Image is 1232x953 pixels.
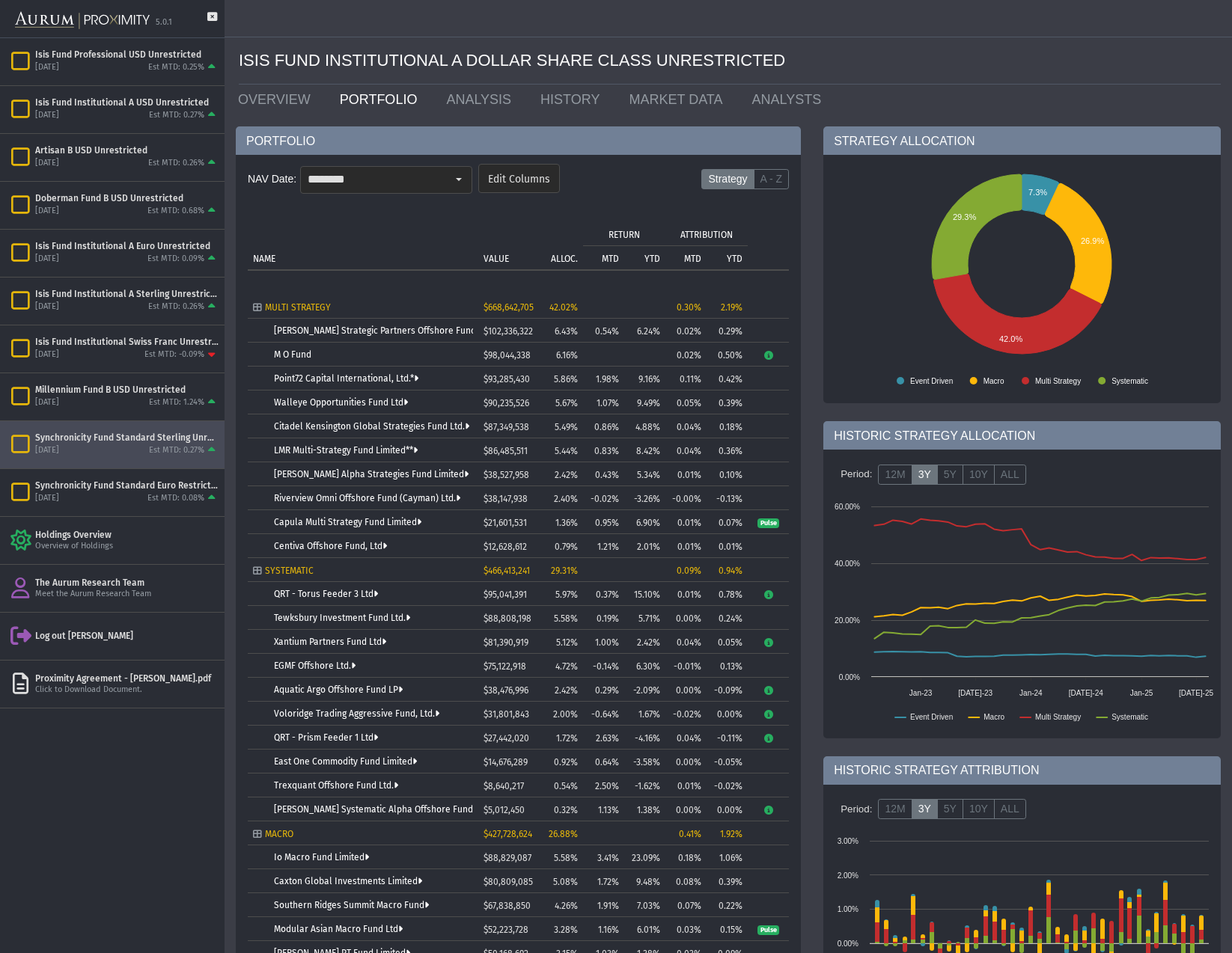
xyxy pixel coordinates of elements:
[707,390,748,414] td: 0.39%
[912,465,938,485] label: 3Y
[937,465,963,485] label: 5Y
[35,529,219,541] div: Holdings Overview
[35,240,219,252] div: Isis Fund Institutional A Euro Unrestricted
[665,486,707,510] td: -0.00%
[1069,689,1103,697] text: [DATE]-24
[665,630,707,654] td: 0.04%
[554,494,578,504] span: 2.40%
[583,917,624,941] td: 1.16%
[35,493,59,504] div: [DATE]
[484,757,528,767] span: $14,676,289
[484,518,527,528] span: $21,601,531
[665,702,707,726] td: -0.02%
[671,566,701,576] div: 0.09%
[707,343,748,367] td: 0.50%
[984,713,1004,721] text: Macro
[555,685,578,696] span: 2.42%
[624,486,665,510] td: -3.26%
[624,702,665,726] td: 1.67%
[701,169,754,190] label: Strategy
[484,470,529,480] span: $38,527,958
[484,302,534,313] span: $668,642,705
[835,503,860,511] text: 60.00%
[253,254,275,264] p: NAME
[624,462,665,486] td: 5.34%
[555,518,578,528] span: 1.36%
[707,438,748,462] td: 0.36%
[665,773,707,797] td: 0.01%
[1035,713,1081,721] text: Multi Strategy
[35,589,219,600] div: Meet the Aurum Research Team
[147,254,204,265] div: Est MTD: 0.09%
[484,374,530,384] span: $93,285,430
[274,900,429,910] a: Southern Ridges Summit Macro Fund
[484,350,531,361] span: $98,044,338
[644,254,660,264] p: YTD
[583,245,624,269] td: Column MTD
[624,367,665,390] td: 9.16%
[910,713,953,721] text: Event Driven
[740,85,839,114] a: ANALYSTS
[583,893,624,917] td: 1.91%
[665,245,707,269] td: Column MTD
[35,254,59,265] div: [DATE]
[35,62,59,73] div: [DATE]
[1111,377,1148,385] text: Systematic
[835,560,860,568] text: 40.00%
[549,302,578,313] span: 42.02%
[553,877,578,887] span: 5.08%
[707,486,748,510] td: -0.13%
[624,606,665,630] td: 5.71%
[551,254,578,264] p: ALLOC.
[274,708,439,719] a: Voloridge Trading Aggressive Fund, Ltd.
[707,773,748,797] td: -0.02%
[609,230,640,240] p: RETURN
[757,517,779,527] a: Pulse
[148,301,204,313] div: Est MTD: 0.26%
[484,494,528,504] span: $38,147,938
[144,349,204,361] div: Est MTD: -0.09%
[35,288,219,300] div: Isis Fund Institutional A Sterling Unrestricted
[554,374,578,384] span: 5.86%
[35,192,219,204] div: Doberman Fund B USD Unrestricted
[274,852,369,862] a: Io Macro Fund Limited
[624,845,665,869] td: 23.09%
[583,702,624,726] td: -0.64%
[624,245,665,269] td: Column YTD
[583,534,624,558] td: 1.21%
[274,517,421,527] a: Capula Multi Strategy Fund Limited
[274,421,469,432] a: Citadel Kensington Global Strategies Fund Ltd.
[148,158,204,169] div: Est MTD: 0.26%
[665,678,707,702] td: 0.00%
[835,616,860,625] text: 20.00%
[35,630,219,642] div: Log out [PERSON_NAME]
[624,582,665,606] td: 15.10%
[274,637,386,647] a: Xantium Partners Fund Ltd
[554,925,578,935] span: 3.28%
[35,432,219,444] div: Synchronicity Fund Standard Sterling Unrestricted
[707,245,748,269] td: Column YTD
[274,493,460,503] a: Riverview Omni Offshore Fund (Cayman) Ltd.
[712,302,742,313] div: 2.19%
[556,350,578,361] span: 6.16%
[878,465,912,485] label: 12M
[680,230,733,240] p: ATTRIBUTION
[665,390,707,414] td: 0.05%
[583,869,624,893] td: 1.72%
[555,446,578,456] span: 5.44%
[665,797,707,821] td: 0.00%
[624,773,665,797] td: -1.62%
[624,319,665,343] td: 6.24%
[484,877,533,887] span: $80,809,085
[707,678,748,702] td: -0.09%
[707,414,748,438] td: 0.18%
[707,702,748,726] td: 0.00%
[484,685,528,696] span: $38,476,996
[149,445,204,456] div: Est MTD: 0.27%
[1130,689,1153,697] text: Jan-25
[707,869,748,893] td: 0.39%
[248,166,300,192] div: NAV Date:
[665,750,707,773] td: 0.00%
[583,582,624,606] td: 0.37%
[624,893,665,917] td: 7.03%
